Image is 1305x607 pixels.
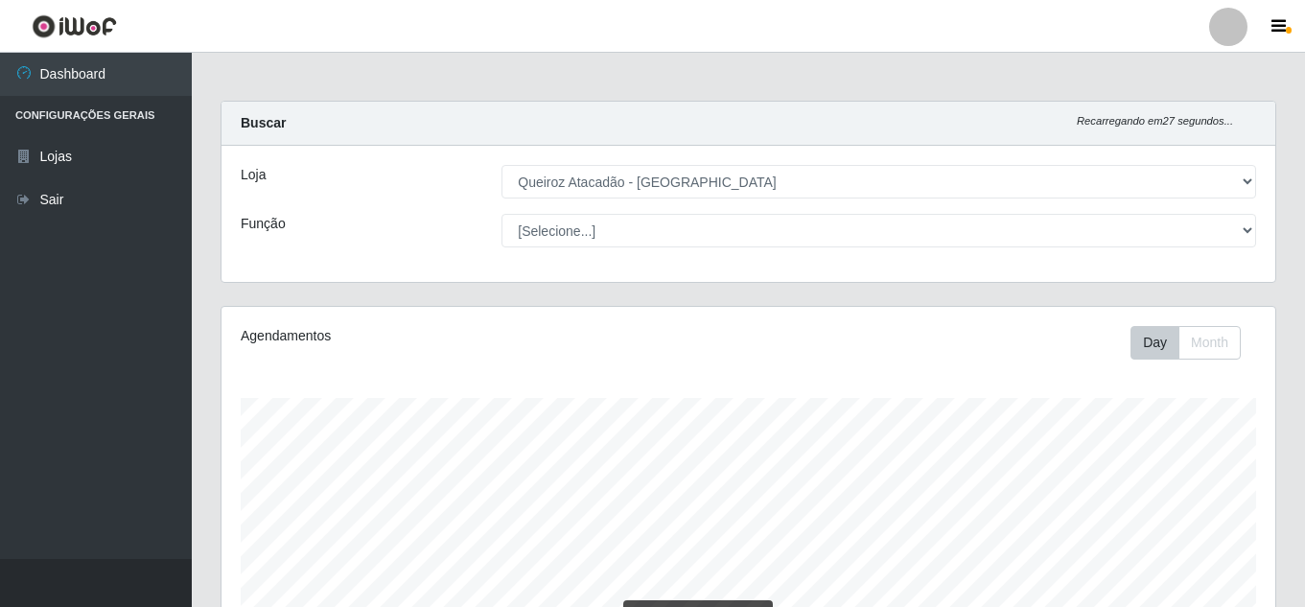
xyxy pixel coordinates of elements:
[32,14,117,38] img: CoreUI Logo
[1077,115,1233,127] i: Recarregando em 27 segundos...
[241,326,647,346] div: Agendamentos
[241,214,286,234] label: Função
[1130,326,1179,360] button: Day
[1130,326,1241,360] div: First group
[1130,326,1256,360] div: Toolbar with button groups
[241,115,286,130] strong: Buscar
[241,165,266,185] label: Loja
[1178,326,1241,360] button: Month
